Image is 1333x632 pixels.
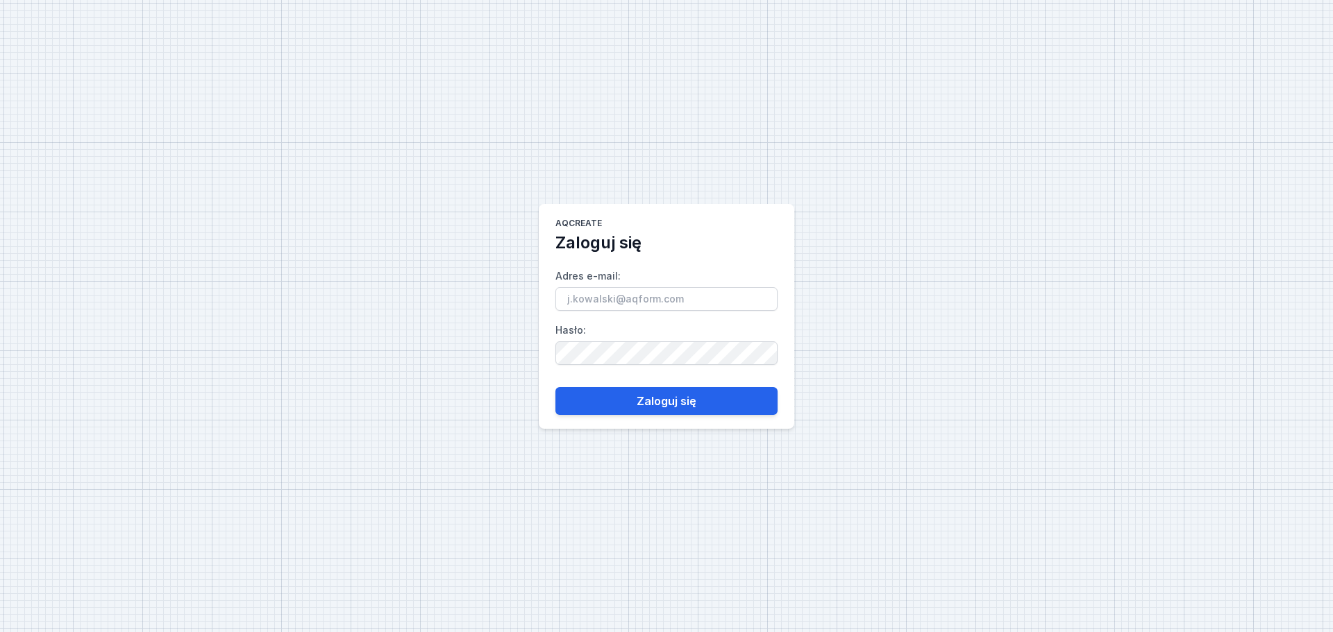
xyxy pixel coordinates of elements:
[555,341,778,365] input: Hasło:
[555,218,602,232] h1: AQcreate
[555,319,778,365] label: Hasło :
[555,287,778,311] input: Adres e-mail:
[555,232,642,254] h2: Zaloguj się
[555,265,778,311] label: Adres e-mail :
[555,387,778,415] button: Zaloguj się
